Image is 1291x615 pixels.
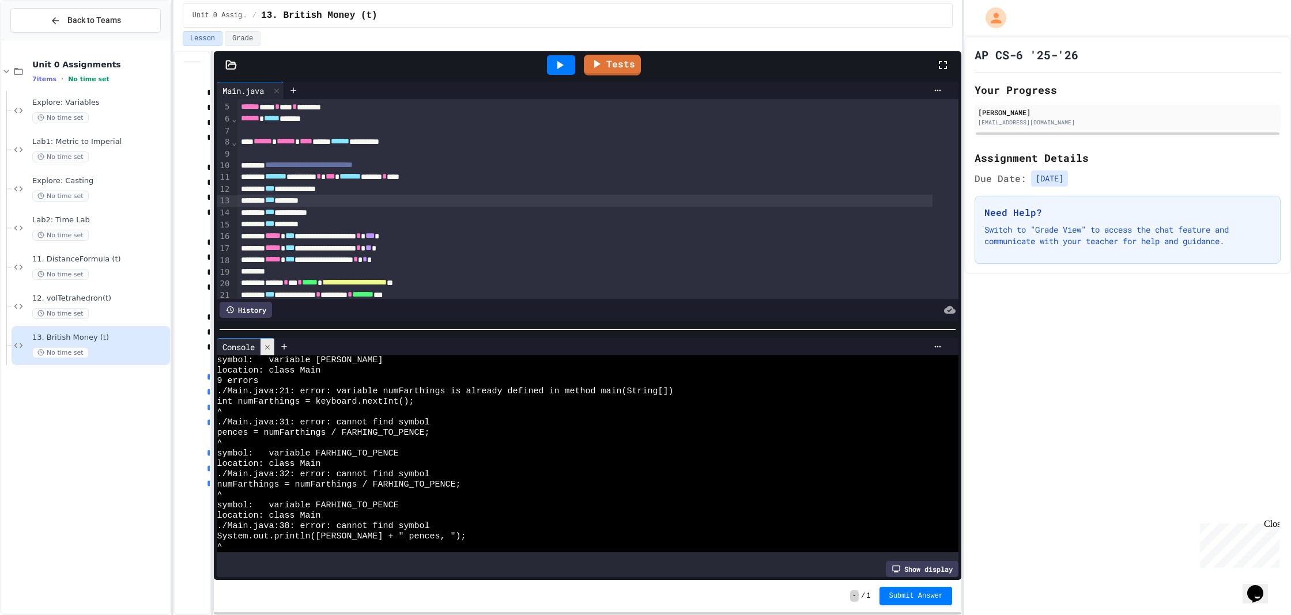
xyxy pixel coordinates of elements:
span: No time set [32,230,89,241]
div: 10 [217,160,231,172]
div: Main.java [217,85,270,97]
div: 6 [217,113,231,126]
div: History [220,302,272,318]
div: 17 [217,243,231,255]
div: [PERSON_NAME] [978,107,1277,117]
span: / [861,591,865,601]
span: Fold line [231,114,237,123]
div: Main.java [217,82,284,99]
span: No time set [32,191,89,202]
span: ./Main.java:21: error: variable numFarthings is already defined in method main(String[]) [217,386,673,397]
span: pences = numFarthings / FARHING_TO_PENCE; [217,428,429,438]
span: No time set [68,75,110,83]
div: 9 [217,149,231,160]
span: 7 items [32,75,56,83]
iframe: chat widget [1195,519,1279,568]
span: ^ [217,407,222,417]
span: 11. DistanceFormula (t) [32,255,168,264]
span: [DATE] [1031,170,1068,187]
div: 8 [217,136,231,149]
div: Show display [886,561,958,577]
div: [EMAIL_ADDRESS][DOMAIN_NAME] [978,118,1277,127]
span: Back to Teams [67,14,121,26]
span: symbol: variable FARHING_TO_PENCE [217,449,398,459]
span: ./Main.java:32: error: cannot find symbol [217,469,429,480]
span: Fold line [231,138,237,147]
span: ./Main.java:38: error: cannot find symbol [217,521,429,532]
span: No time set [32,347,89,358]
div: My Account [973,5,1009,31]
div: 7 [217,126,231,137]
span: 13. British Money (t) [261,9,378,22]
span: Unit 0 Assignments [32,59,168,70]
span: No time set [32,151,89,162]
h1: AP CS-6 '25-'26 [975,47,1078,63]
span: No time set [32,269,89,280]
div: 15 [217,219,231,231]
span: System.out.println([PERSON_NAME] + " pences, "); [217,532,466,542]
div: Console [217,341,261,353]
div: 5 [217,101,231,113]
span: ^ [217,490,222,500]
span: Submit Answer [889,591,943,601]
span: location: class Main [217,511,320,521]
span: 1 [866,591,870,601]
span: ^ [217,542,222,552]
div: 19 [217,267,231,278]
div: Chat with us now!Close [5,5,80,73]
span: - [850,590,859,602]
div: 18 [217,255,231,267]
span: Lab2: Time Lab [32,215,168,225]
h2: Assignment Details [975,150,1281,166]
button: Back to Teams [10,8,161,33]
span: 9 errors [217,376,258,386]
div: 11 [217,172,231,184]
span: Explore: Variables [32,98,168,108]
span: location: class Main [217,459,320,469]
iframe: chat widget [1243,569,1279,603]
span: Lab1: Metric to Imperial [32,137,168,147]
span: symbol: variable [PERSON_NAME] [217,355,383,366]
span: 12. volTetrahedron(t) [32,294,168,303]
h2: Your Progress [975,82,1281,98]
div: 14 [217,207,231,219]
span: numFarthings = numFarthings / FARHING_TO_PENCE; [217,480,460,490]
span: Unit 0 Assignments [192,11,248,20]
span: int numFarthings = keyboard.nextInt(); [217,397,414,407]
button: Submit Answer [879,587,952,605]
span: symbol: variable FARHING_TO_PENCE [217,500,398,511]
span: 13. British Money (t) [32,333,168,343]
span: Explore: Casting [32,176,168,186]
div: 13 [217,195,231,207]
div: 20 [217,278,231,290]
a: Tests [584,55,641,75]
p: Switch to "Grade View" to access the chat feature and communicate with your teacher for help and ... [984,224,1271,247]
span: location: class Main [217,366,320,376]
div: 16 [217,231,231,243]
div: 12 [217,184,231,196]
h3: Need Help? [984,206,1271,219]
div: 21 [217,290,231,302]
span: No time set [32,308,89,319]
div: Console [217,338,275,355]
span: ./Main.java:31: error: cannot find symbol [217,417,429,428]
button: Lesson [183,31,222,46]
button: Grade [225,31,261,46]
span: • [61,74,63,83]
span: Due Date: [975,172,1026,185]
span: No time set [32,112,89,123]
span: / [252,11,256,20]
span: ^ [217,438,222,449]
